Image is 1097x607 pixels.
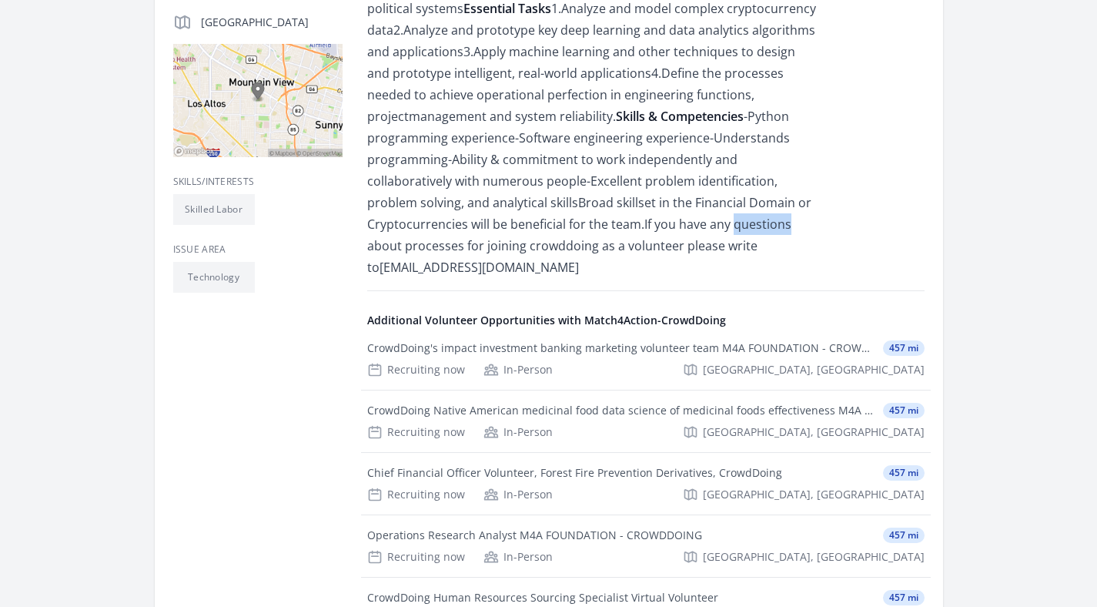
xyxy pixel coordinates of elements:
strong: Skills & Competencies [616,108,744,125]
div: CrowdDoing Human Resources Sourcing Specialist Virtual Volunteer [367,590,718,605]
div: In-Person [483,362,553,377]
span: 457 mi [883,465,925,481]
a: Operations Research Analyst M4A FOUNDATION - CROWDDOING 457 mi Recruiting now In-Person [GEOGRAPH... [361,515,931,577]
span: [GEOGRAPHIC_DATA], [GEOGRAPHIC_DATA] [703,424,925,440]
h3: Issue area [173,243,343,256]
div: Operations Research Analyst M4A FOUNDATION - CROWDDOING [367,528,702,543]
li: Technology [173,262,255,293]
p: [GEOGRAPHIC_DATA] [201,15,343,30]
span: [GEOGRAPHIC_DATA], [GEOGRAPHIC_DATA] [703,362,925,377]
a: Chief Financial Officer Volunteer, Forest Fire Prevention Derivatives, CrowdDoing 457 mi Recruiti... [361,453,931,515]
a: CrowdDoing's impact investment banking marketing volunteer team M4A FOUNDATION - CROWDDOING 457 m... [361,328,931,390]
span: 457 mi [883,403,925,418]
div: Recruiting now [367,487,465,502]
div: Recruiting now [367,362,465,377]
li: Skilled Labor [173,194,255,225]
h3: Skills/Interests [173,176,343,188]
div: In-Person [483,549,553,565]
span: [GEOGRAPHIC_DATA], [GEOGRAPHIC_DATA] [703,487,925,502]
div: CrowdDoing's impact investment banking marketing volunteer team M4A FOUNDATION - CROWDDOING [367,340,877,356]
div: Chief Financial Officer Volunteer, Forest Fire Prevention Derivatives, CrowdDoing [367,465,782,481]
span: [GEOGRAPHIC_DATA], [GEOGRAPHIC_DATA] [703,549,925,565]
span: 457 mi [883,590,925,605]
div: CrowdDoing Native American medicinal food data science of medicinal foods effectiveness M4A FOUNDATI [367,403,877,418]
span: 457 mi [883,528,925,543]
span: 457 mi [883,340,925,356]
img: Map [173,44,343,157]
div: In-Person [483,424,553,440]
div: In-Person [483,487,553,502]
h4: Additional Volunteer Opportunities with Match4Action-CrowdDoing [367,313,925,328]
div: Recruiting now [367,424,465,440]
a: CrowdDoing Native American medicinal food data science of medicinal foods effectiveness M4A FOUND... [361,391,931,452]
div: Recruiting now [367,549,465,565]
